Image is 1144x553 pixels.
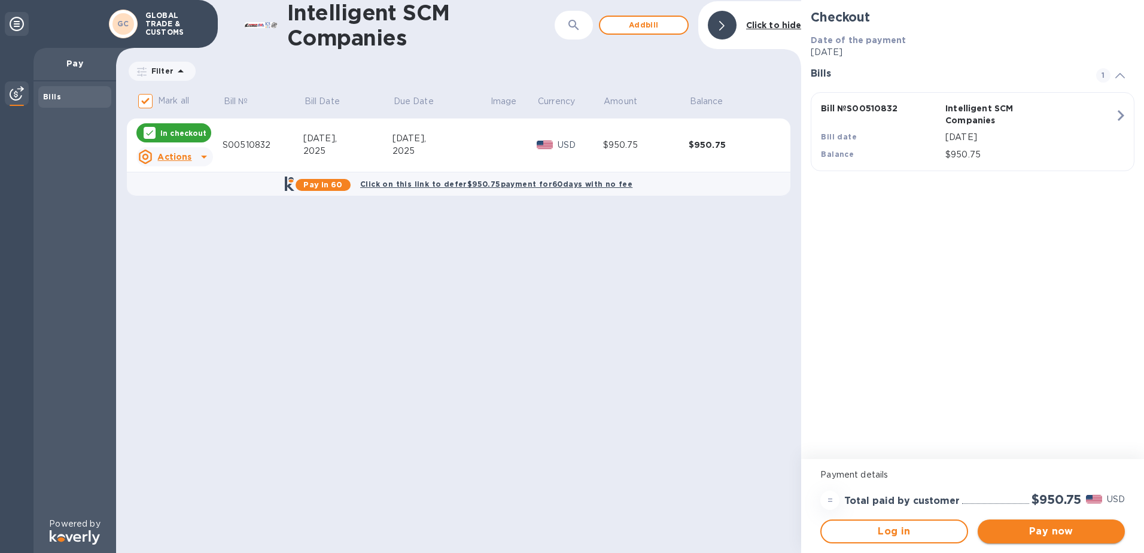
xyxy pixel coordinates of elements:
p: Bill № S00510832 [821,102,941,114]
b: Click on this link to defer $950.75 payment for 60 days with no fee [360,180,632,189]
p: Due Date [394,95,434,108]
p: Mark all [158,95,189,107]
span: Log in [831,524,957,539]
b: Pay in 60 [303,180,342,189]
p: USD [558,139,603,151]
div: [DATE], [303,132,393,145]
span: 1 [1096,68,1110,83]
div: $950.75 [689,139,775,151]
p: [DATE] [811,46,1134,59]
p: Payment details [820,469,1125,481]
p: Bill № [224,95,248,108]
p: Filter [147,66,174,76]
p: [DATE] [945,131,1115,144]
div: $950.75 [603,139,689,151]
p: Pay [43,57,107,69]
button: Log in [820,519,967,543]
div: S00510832 [223,139,303,151]
img: Logo [50,530,100,545]
div: = [820,491,839,510]
button: Pay now [978,519,1125,543]
p: Amount [604,95,637,108]
p: GLOBAL TRADE & CUSTOMS [145,11,205,37]
p: $950.75 [945,148,1115,161]
div: [DATE], [393,132,489,145]
p: Powered by [49,518,100,530]
span: Bill Date [305,95,355,108]
b: Bill date [821,132,857,141]
b: Balance [821,150,854,159]
b: Date of the payment [811,35,906,45]
span: Due Date [394,95,449,108]
h2: $950.75 [1032,492,1081,507]
p: Bill Date [305,95,340,108]
p: Image [491,95,517,108]
p: USD [1107,493,1125,506]
img: USD [1086,495,1102,503]
span: Amount [604,95,653,108]
div: 2025 [393,145,489,157]
h3: Total paid by customer [844,496,960,507]
button: Bill №S00510832Intelligent SCM CompaniesBill date[DATE]Balance$950.75 [811,92,1134,171]
p: Balance [690,95,723,108]
b: GC [117,19,129,28]
div: 2025 [303,145,393,157]
b: Click to hide [746,20,802,30]
p: Intelligent SCM Companies [945,102,1065,126]
p: Currency [538,95,575,108]
u: Actions [157,152,191,162]
span: Balance [690,95,739,108]
img: USD [537,141,553,149]
button: Addbill [599,16,689,35]
p: In checkout [160,128,206,138]
span: Pay now [987,524,1115,539]
span: Bill № [224,95,264,108]
b: Bills [43,92,61,101]
h2: Checkout [811,10,1134,25]
h3: Bills [811,68,1082,80]
span: Add bill [610,18,678,32]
